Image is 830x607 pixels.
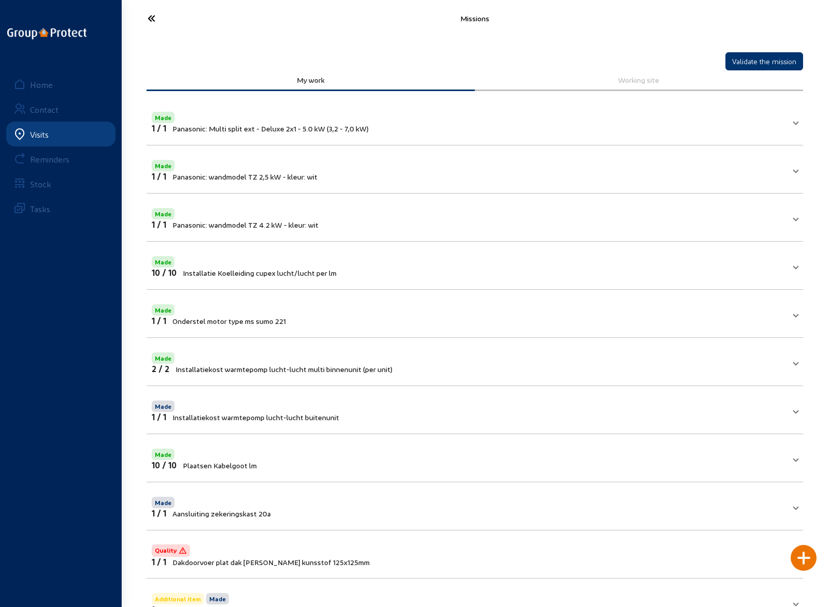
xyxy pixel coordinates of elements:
[155,595,201,602] span: Additional item
[30,179,51,189] div: Stock
[6,97,115,122] a: Contact
[172,172,317,181] span: Panasonic: wandmodel TZ 2,5 kW - kleur: wit
[147,440,803,476] mat-expansion-panel-header: Made10 / 10Plaatsen Kabelgoot lm
[147,152,803,187] mat-expansion-panel-header: Made1 / 1Panasonic: wandmodel TZ 2,5 kW - kleur: wit
[155,162,171,169] span: Made
[172,413,339,422] span: Installatiekost warmtepomp lucht-lucht buitenunit
[176,365,392,374] span: Installatiekost warmtepomp lucht-lucht multi binnenunit (per unit)
[6,171,115,196] a: Stock
[147,537,803,572] mat-expansion-panel-header: Quality1 / 1Dakdoorvoer plat dak [PERSON_NAME] kunsstof 125x125mm
[152,171,166,181] span: 1 / 1
[147,488,803,524] mat-expansion-panel-header: Made1 / 1Aansluiting zekeringskast 20a
[155,546,177,555] span: Quality
[30,129,49,139] div: Visits
[152,412,166,422] span: 1 / 1
[155,451,171,458] span: Made
[152,364,169,374] span: 2 / 2
[152,268,177,277] span: 10 / 10
[6,122,115,146] a: Visits
[30,154,69,164] div: Reminders
[147,296,803,331] mat-expansion-panel-header: Made1 / 1Onderstel motor type ms sumo 221
[247,14,703,23] div: Missions
[7,28,86,39] img: logo-oneline.png
[172,317,286,325] span: Onderstel motor type ms sumo 221
[725,52,803,70] button: Validate the mission
[152,316,166,325] span: 1 / 1
[30,204,50,214] div: Tasks
[147,344,803,379] mat-expansion-panel-header: Made2 / 2Installatiekost warmtepomp lucht-lucht multi binnenunit (per unit)
[155,210,171,217] span: Made
[172,509,271,518] span: Aansluiting zekeringskast 20a
[30,80,53,90] div: Home
[154,76,468,84] div: My work
[152,219,166,229] span: 1 / 1
[6,196,115,221] a: Tasks
[147,200,803,235] mat-expansion-panel-header: Made1 / 1Panasonic: wandmodel TZ 4.2 kW - kleur: wit
[147,248,803,283] mat-expansion-panel-header: Made10 / 10Installatie Koelleiding cupex lucht/lucht per lm
[152,460,177,470] span: 10 / 10
[147,392,803,427] mat-expansion-panel-header: Made1 / 1Installatiekost warmtepomp lucht-lucht buitenunit
[6,146,115,171] a: Reminders
[155,403,171,410] span: Made
[152,123,166,133] span: 1 / 1
[183,461,257,470] span: Plaatsen Kabelgoot lm
[152,557,166,567] span: 1 / 1
[172,220,318,229] span: Panasonic: wandmodel TZ 4.2 kW - kleur: wit
[183,269,337,277] span: Installatie Koelleiding cupex lucht/lucht per lm
[147,103,803,139] mat-expansion-panel-header: Made1 / 1Panasonic: Multi split ext - Deluxe 2x1 - 5.0 kW (3,2 - 7,0 kW)
[172,124,369,133] span: Panasonic: Multi split ext - Deluxe 2x1 - 5.0 kW (3,2 - 7,0 kW)
[155,114,171,121] span: Made
[155,354,171,362] span: Made
[172,558,370,567] span: Dakdoorvoer plat dak [PERSON_NAME] kunsstof 125x125mm
[152,508,166,518] span: 1 / 1
[30,105,59,114] div: Contact
[155,258,171,265] span: Made
[155,499,171,506] span: Made
[155,306,171,314] span: Made
[209,595,226,602] span: Made
[6,72,115,97] a: Home
[482,76,796,84] div: Working site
